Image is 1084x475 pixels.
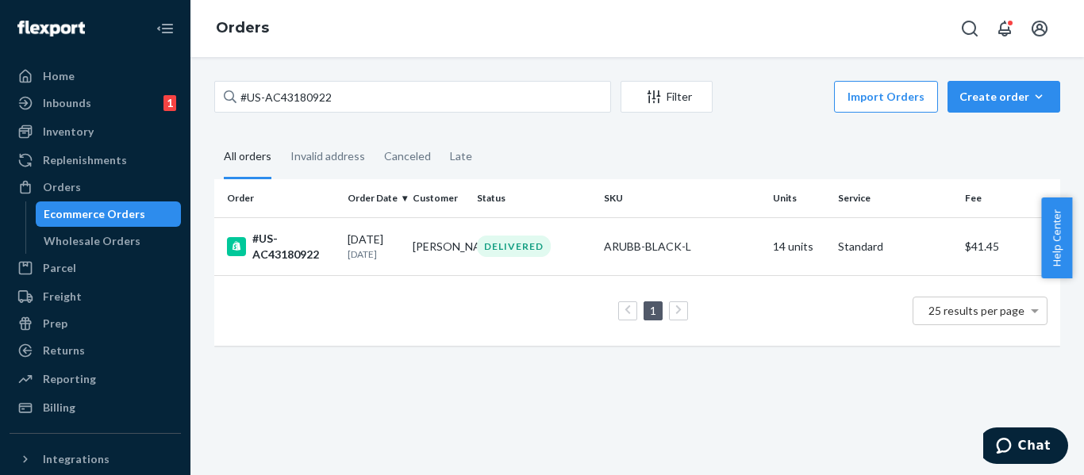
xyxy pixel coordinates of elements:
div: Inventory [43,124,94,140]
a: Page 1 is your current page [647,304,659,317]
button: Help Center [1041,197,1072,278]
div: All orders [224,136,271,179]
div: Prep [43,316,67,331]
div: #US-AC43180922 [227,231,335,262]
button: Integrations [10,446,181,472]
div: Reporting [43,371,96,387]
a: Orders [216,19,269,36]
div: Late [450,136,472,177]
a: Orders [10,174,181,200]
a: Wholesale Orders [36,228,182,254]
th: Service [832,179,959,217]
th: Status [471,179,598,217]
a: Billing [10,395,181,420]
a: Inventory [10,119,181,144]
div: Integrations [43,451,110,467]
img: Flexport logo [17,21,85,36]
div: Replenishments [43,152,127,168]
a: Ecommerce Orders [36,201,182,227]
div: Returns [43,343,85,358]
a: Home [10,63,181,89]
button: Import Orders [834,81,938,113]
button: Open account menu [1024,13,1055,44]
div: Parcel [43,260,76,276]
a: Returns [10,338,181,363]
div: Inbounds [43,95,91,111]
div: ARUBB-BLACK-L [604,239,760,255]
th: Units [767,179,832,217]
div: Home [43,68,75,84]
td: $41.45 [959,217,1060,275]
th: Order [214,179,341,217]
th: Fee [959,179,1060,217]
div: Billing [43,400,75,416]
button: Open Search Box [954,13,986,44]
a: Parcel [10,255,181,281]
div: Invalid address [290,136,365,177]
div: Wholesale Orders [44,233,140,249]
a: Prep [10,311,181,336]
th: Order Date [341,179,406,217]
p: Standard [838,239,952,255]
a: Replenishments [10,147,181,173]
div: DELIVERED [477,236,551,257]
div: Filter [621,89,712,105]
p: [DATE] [348,247,400,261]
div: Create order [959,89,1048,105]
td: [PERSON_NAME] [406,217,471,275]
input: Search orders [214,81,611,113]
div: Canceled [384,136,431,177]
div: Ecommerce Orders [44,206,145,222]
div: Orders [43,179,81,195]
div: Freight [43,289,82,305]
td: 14 units [767,217,832,275]
th: SKU [598,179,767,217]
a: Inbounds1 [10,90,181,116]
div: Customer [413,191,465,205]
ol: breadcrumbs [203,6,282,52]
button: Create order [948,81,1060,113]
div: 1 [163,95,176,111]
a: Freight [10,284,181,309]
a: Reporting [10,366,181,392]
button: Close Navigation [149,13,181,44]
div: [DATE] [348,232,400,261]
button: Open notifications [989,13,1021,44]
iframe: Opens a widget where you can chat to one of our agents [983,427,1068,467]
button: Filter [621,81,713,113]
span: 25 results per page [928,304,1024,317]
